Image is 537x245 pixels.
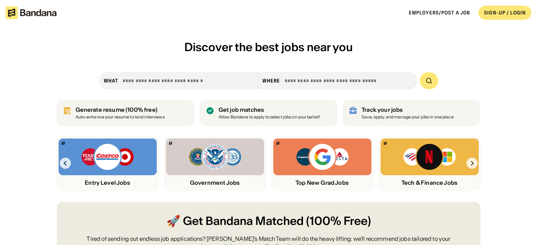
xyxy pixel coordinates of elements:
[484,10,526,16] div: SIGN-UP / LOGIN
[273,179,371,186] div: Top New Grad Jobs
[200,100,337,125] a: Get job matches Allow Bandana to apply to select jobs on your behalf
[219,106,320,113] div: Get job matches
[466,158,478,169] img: Right Arrow
[57,100,194,125] a: Generate resume (100% free)Auto-enhance your resume to land interviews
[403,143,456,171] img: Bank of America, Netflix, Microsoft logos
[76,106,165,113] div: Generate resume
[166,213,304,229] span: 🚀 Get Bandana Matched
[384,142,387,145] img: Bandana logo
[362,106,454,113] div: Track your jobs
[62,142,65,145] img: Bandana logo
[81,143,135,171] img: Trader Joe’s, Costco, Target logos
[188,143,242,171] img: FBI, DHS, MWRD logos
[362,115,454,120] div: Save, apply, and manage your jobs in one place
[276,142,279,145] img: Bandana logo
[381,179,479,186] div: Tech & Finance Jobs
[60,158,71,169] img: Left Arrow
[219,115,320,120] div: Allow Bandana to apply to select jobs on your behalf
[59,179,157,186] div: Entry Level Jobs
[343,100,480,125] a: Track your jobs Save, apply, and manage your jobs in one place
[57,137,159,191] a: Bandana logoTrader Joe’s, Costco, Target logosEntry Level Jobs
[306,213,371,229] span: (100% Free)
[6,6,56,19] img: Bandana logotype
[126,106,157,113] span: (100% free)
[104,78,118,84] div: what
[272,137,373,191] a: Bandana logoCapital One, Google, Delta logosTop New Grad Jobs
[184,40,353,54] span: Discover the best jobs near you
[296,143,349,171] img: Capital One, Google, Delta logos
[166,179,264,186] div: Government Jobs
[262,78,280,84] div: Where
[76,115,165,120] div: Auto-enhance your resume to land interviews
[169,142,172,145] img: Bandana logo
[164,137,266,191] a: Bandana logoFBI, DHS, MWRD logosGovernment Jobs
[379,137,481,191] a: Bandana logoBank of America, Netflix, Microsoft logosTech & Finance Jobs
[409,10,470,16] a: Employers/Post a job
